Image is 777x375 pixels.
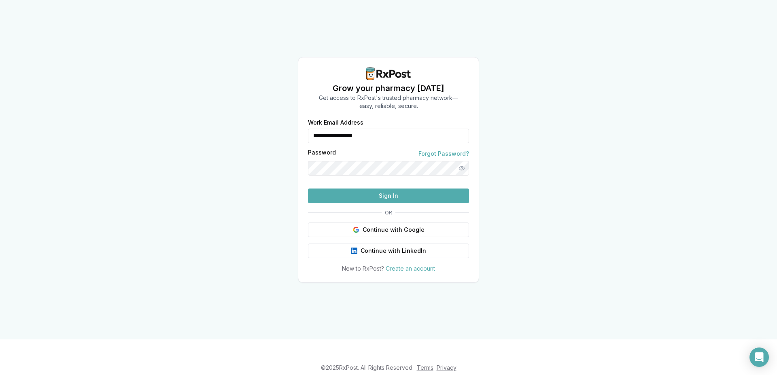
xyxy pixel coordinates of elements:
[308,120,469,125] label: Work Email Address
[319,83,458,94] h1: Grow your pharmacy [DATE]
[353,227,359,233] img: Google
[308,150,336,158] label: Password
[308,222,469,237] button: Continue with Google
[319,94,458,110] p: Get access to RxPost's trusted pharmacy network— easy, reliable, secure.
[749,347,769,367] div: Open Intercom Messenger
[308,244,469,258] button: Continue with LinkedIn
[363,67,414,80] img: RxPost Logo
[382,210,395,216] span: OR
[342,265,384,272] span: New to RxPost?
[437,364,456,371] a: Privacy
[386,265,435,272] a: Create an account
[417,364,433,371] a: Terms
[418,150,469,158] a: Forgot Password?
[351,248,357,254] img: LinkedIn
[454,161,469,176] button: Show password
[308,189,469,203] button: Sign In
